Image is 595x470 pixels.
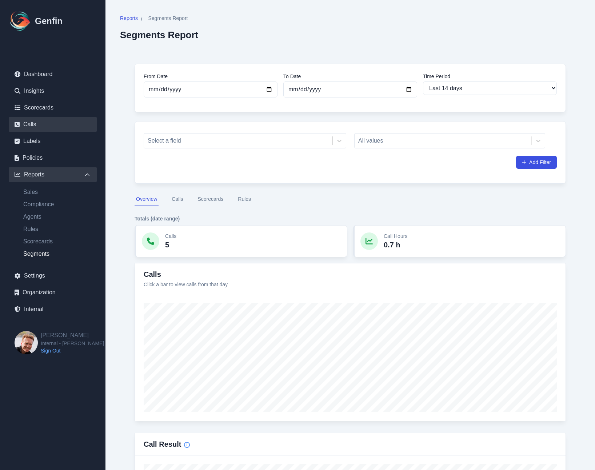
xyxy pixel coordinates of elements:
[9,117,97,132] a: Calls
[120,15,138,22] span: Reports
[144,269,228,279] h3: Calls
[41,331,104,340] h2: [PERSON_NAME]
[41,347,104,354] a: Sign Out
[9,285,97,300] a: Organization
[9,151,97,165] a: Policies
[165,232,176,240] p: Calls
[384,232,407,240] p: Call Hours
[41,340,104,347] span: Internal - [PERSON_NAME]
[170,192,184,206] button: Calls
[120,15,138,24] a: Reports
[184,442,190,448] span: Info
[9,84,97,98] a: Insights
[144,73,277,80] label: From Date
[196,192,225,206] button: Scorecards
[148,15,188,22] span: Segments Report
[9,9,32,33] img: Logo
[17,250,97,258] a: Segments
[141,15,142,24] span: /
[9,100,97,115] a: Scorecards
[17,188,97,196] a: Sales
[516,156,557,169] button: Add Filter
[9,134,97,148] a: Labels
[17,212,97,221] a: Agents
[15,331,38,354] img: Brian Dunagan
[9,167,97,182] div: Reports
[9,268,97,283] a: Settings
[423,73,557,80] label: Time Period
[135,215,566,222] h4: Totals (date range)
[135,192,159,206] button: Overview
[17,200,97,209] a: Compliance
[9,67,97,81] a: Dashboard
[17,237,97,246] a: Scorecards
[144,281,228,288] p: Click a bar to view calls from that day
[236,192,252,206] button: Rules
[165,240,176,250] p: 5
[384,240,407,250] p: 0.7 h
[283,73,417,80] label: To Date
[120,29,198,40] h2: Segments Report
[144,439,190,449] h3: Call Result
[35,15,63,27] h1: Genfin
[9,302,97,316] a: Internal
[17,225,97,234] a: Rules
